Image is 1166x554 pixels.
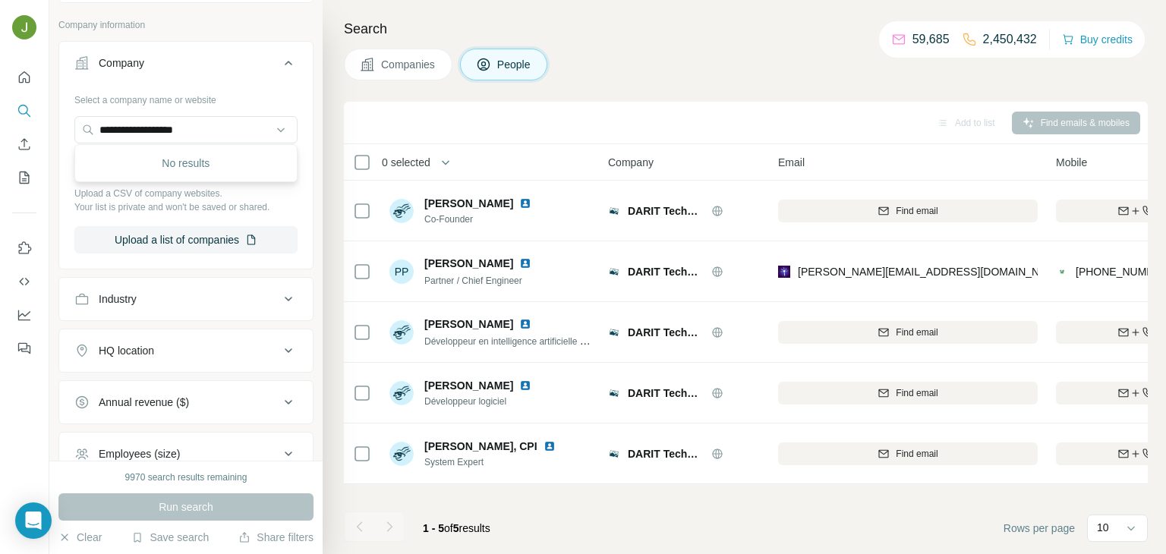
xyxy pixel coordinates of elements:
[628,264,704,279] span: DARIT Technologies
[519,379,531,392] img: LinkedIn logo
[389,381,414,405] img: Avatar
[424,212,550,226] span: Co-Founder
[99,55,144,71] div: Company
[778,382,1038,404] button: Find email
[99,446,180,461] div: Employees (size)
[15,502,52,539] div: Open Intercom Messenger
[389,260,414,284] div: PP
[99,395,189,410] div: Annual revenue ($)
[59,436,313,472] button: Employees (size)
[1056,264,1068,279] img: provider contactout logo
[12,15,36,39] img: Avatar
[74,226,298,253] button: Upload a list of companies
[59,45,313,87] button: Company
[896,386,938,400] span: Find email
[12,235,36,262] button: Use Surfe on LinkedIn
[59,384,313,420] button: Annual revenue ($)
[238,530,314,545] button: Share filters
[424,275,522,286] span: Partner / Chief Engineer
[381,57,436,72] span: Companies
[59,281,313,317] button: Industry
[58,530,102,545] button: Clear
[12,131,36,158] button: Enrich CSV
[125,471,247,484] div: 9970 search results remaining
[628,325,704,340] span: DARIT Technologies
[1097,520,1109,535] p: 10
[423,522,444,534] span: 1 - 5
[896,204,938,218] span: Find email
[519,197,531,209] img: LinkedIn logo
[382,155,430,170] span: 0 selected
[389,442,414,466] img: Avatar
[608,155,654,170] span: Company
[424,395,550,408] span: Développeur logiciel
[12,268,36,295] button: Use Surfe API
[424,335,644,347] span: Développeur en intelligence artificielle et en embarqué
[58,18,314,32] p: Company information
[12,335,36,362] button: Feedback
[12,64,36,91] button: Quick start
[78,148,294,178] div: No results
[983,30,1037,49] p: 2,450,432
[1004,521,1075,536] span: Rows per page
[778,264,790,279] img: provider leadmagic logo
[424,256,513,271] span: [PERSON_NAME]
[519,318,531,330] img: LinkedIn logo
[608,266,620,278] img: Logo of DARIT Technologies
[389,199,414,223] img: Avatar
[389,320,414,345] img: Avatar
[453,522,459,534] span: 5
[12,301,36,329] button: Dashboard
[424,455,574,469] span: System Expert
[74,87,298,107] div: Select a company name or website
[344,18,1148,39] h4: Search
[59,332,313,369] button: HQ location
[1056,155,1087,170] span: Mobile
[424,440,537,452] span: [PERSON_NAME], CPI
[628,386,704,401] span: DARIT Technologies
[12,164,36,191] button: My lists
[74,187,298,200] p: Upload a CSV of company websites.
[778,442,1038,465] button: Find email
[896,326,938,339] span: Find email
[12,97,36,124] button: Search
[424,316,513,332] span: [PERSON_NAME]
[608,326,620,338] img: Logo of DARIT Technologies
[424,196,513,211] span: [PERSON_NAME]
[608,448,620,460] img: Logo of DARIT Technologies
[131,530,209,545] button: Save search
[778,321,1038,344] button: Find email
[628,203,704,219] span: DARIT Technologies
[544,440,556,452] img: LinkedIn logo
[896,447,938,461] span: Find email
[778,200,1038,222] button: Find email
[99,291,137,307] div: Industry
[608,387,620,399] img: Logo of DARIT Technologies
[912,30,950,49] p: 59,685
[99,343,154,358] div: HQ location
[424,378,513,393] span: [PERSON_NAME]
[423,522,490,534] span: results
[1062,29,1133,50] button: Buy credits
[497,57,532,72] span: People
[778,155,805,170] span: Email
[608,205,620,217] img: Logo of DARIT Technologies
[519,257,531,269] img: LinkedIn logo
[628,446,704,461] span: DARIT Technologies
[444,522,453,534] span: of
[74,200,298,214] p: Your list is private and won't be saved or shared.
[798,266,1065,278] span: [PERSON_NAME][EMAIL_ADDRESS][DOMAIN_NAME]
